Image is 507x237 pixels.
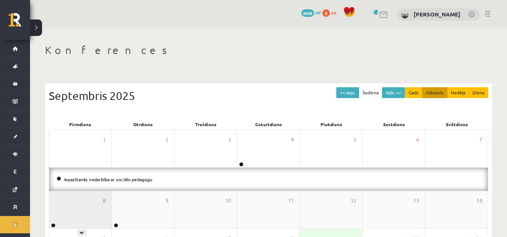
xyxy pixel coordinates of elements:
span: 7 [479,136,482,144]
a: [PERSON_NAME] [414,10,460,18]
span: 12 [351,197,357,205]
span: 1 [103,136,106,144]
span: 6028 [301,9,314,17]
span: 4 [291,136,294,144]
a: Rīgas 1. Tālmācības vidusskola [8,13,30,32]
span: 9 [165,197,168,205]
div: Otrdiena [111,119,174,130]
span: 6 [416,136,419,144]
button: Diena [469,87,488,98]
a: 0 xp [322,9,340,15]
button: << Iepr. [336,87,359,98]
span: 13 [413,197,419,205]
h1: Konferences [45,44,492,57]
div: Ceturtdiena [237,119,300,130]
img: Endija Ozoliņa [401,11,409,19]
span: 2 [165,136,168,144]
button: Mēnesis [422,87,447,98]
button: Nedēļa [447,87,469,98]
span: 10 [225,197,231,205]
a: Iepazīšanās nodarbība ar sociālo pedagogu [64,176,152,182]
div: Septembris 2025 [49,87,488,104]
span: xp [331,9,336,15]
span: 5 [354,136,357,144]
span: mP [315,9,321,15]
span: 11 [288,197,294,205]
div: Pirmdiena [49,119,111,130]
div: Svētdiena [426,119,488,130]
span: 14 [476,197,482,205]
button: Nāk. >> [382,87,405,98]
span: 3 [228,136,231,144]
div: Trešdiena [175,119,237,130]
span: 0 [322,9,330,17]
div: Piekdiena [300,119,363,130]
span: 8 [103,197,106,205]
a: 6028 mP [301,9,321,15]
button: Šodiena [359,87,382,98]
div: Sestdiena [363,119,425,130]
button: Gads [405,87,423,98]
